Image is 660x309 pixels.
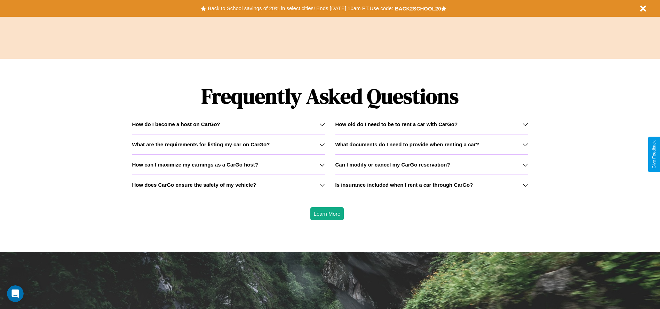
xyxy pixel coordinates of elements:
[335,141,479,147] h3: What documents do I need to provide when renting a car?
[132,162,258,168] h3: How can I maximize my earnings as a CarGo host?
[132,141,270,147] h3: What are the requirements for listing my car on CarGo?
[7,285,24,302] iframe: Intercom live chat
[335,182,473,188] h3: Is insurance included when I rent a car through CarGo?
[206,3,395,13] button: Back to School savings of 20% in select cities! Ends [DATE] 10am PT.Use code:
[335,162,450,168] h3: Can I modify or cancel my CarGo reservation?
[335,121,458,127] h3: How old do I need to be to rent a car with CarGo?
[652,140,657,169] div: Give Feedback
[132,121,220,127] h3: How do I become a host on CarGo?
[132,182,256,188] h3: How does CarGo ensure the safety of my vehicle?
[132,78,528,114] h1: Frequently Asked Questions
[395,6,441,11] b: BACK2SCHOOL20
[310,207,344,220] button: Learn More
